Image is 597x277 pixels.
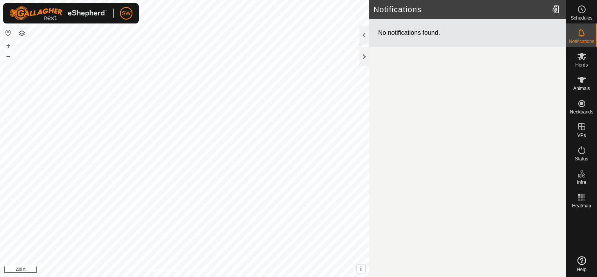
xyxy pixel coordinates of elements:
[4,41,13,50] button: +
[4,51,13,61] button: –
[577,133,586,138] span: VPs
[369,19,566,47] div: No notifications found.
[360,266,362,272] span: i
[570,16,592,20] span: Schedules
[573,86,590,91] span: Animals
[575,156,588,161] span: Status
[374,5,549,14] h2: Notifications
[570,110,593,114] span: Neckbands
[569,39,594,44] span: Notifications
[4,28,13,38] button: Reset Map
[9,6,107,20] img: Gallagher Logo
[575,63,588,67] span: Herds
[192,267,215,274] a: Contact Us
[572,203,591,208] span: Heatmap
[17,29,27,38] button: Map Layers
[577,267,586,272] span: Help
[357,265,365,273] button: i
[566,253,597,275] a: Help
[154,267,183,274] a: Privacy Policy
[122,9,131,18] span: SW
[577,180,586,185] span: Infra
